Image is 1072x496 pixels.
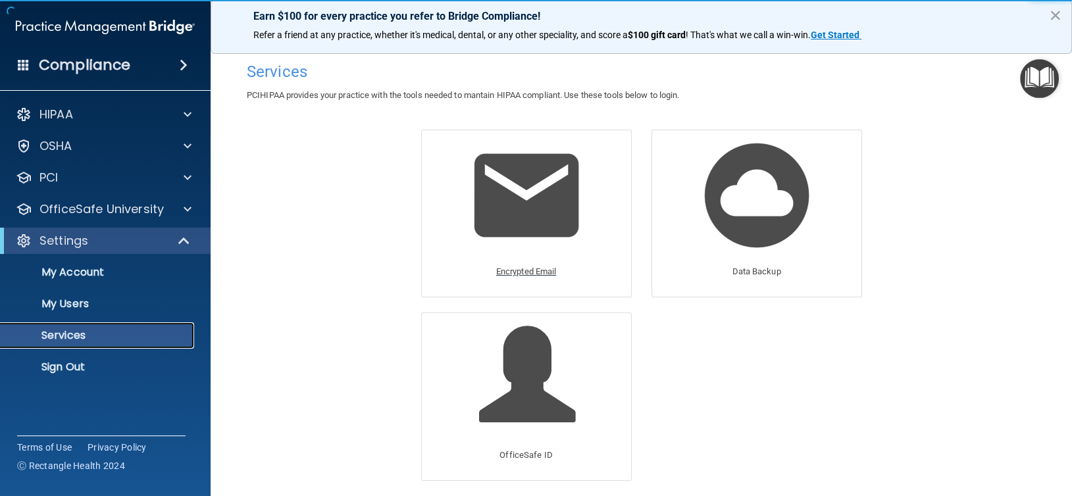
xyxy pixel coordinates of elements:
p: Earn $100 for every practice you refer to Bridge Compliance! [253,10,1029,22]
strong: $100 gift card [628,30,686,40]
a: Terms of Use [17,441,72,454]
img: PMB logo [16,14,195,40]
p: OfficeSafe University [39,201,164,217]
h4: Compliance [39,56,130,74]
h4: Services [247,63,1036,80]
p: My Account [9,266,188,279]
p: PCI [39,170,58,186]
a: OfficeSafe University [16,201,191,217]
img: Data Backup [694,133,819,258]
span: Ⓒ Rectangle Health 2024 [17,459,125,472]
strong: Get Started [811,30,859,40]
p: Services [9,329,188,342]
p: Data Backup [732,264,780,280]
p: HIPAA [39,107,73,122]
span: ! That's what we call a win-win. [686,30,811,40]
a: Get Started [811,30,861,40]
p: My Users [9,297,188,310]
a: Data Backup Data Backup [651,130,862,297]
a: OfficeSafe ID [421,312,632,480]
span: PCIHIPAA provides your practice with the tools needed to mantain HIPAA compliant. Use these tools... [247,90,679,100]
p: Encrypted Email [496,264,557,280]
a: Encrypted Email Encrypted Email [421,130,632,297]
a: HIPAA [16,107,191,122]
img: Encrypted Email [464,133,589,258]
button: Close [1049,5,1061,26]
p: OSHA [39,138,72,154]
a: PCI [16,170,191,186]
p: OfficeSafe ID [499,447,552,463]
p: Settings [39,233,88,249]
button: Open Resource Center [1020,59,1059,98]
a: OSHA [16,138,191,154]
p: Sign Out [9,360,188,374]
span: Refer a friend at any practice, whether it's medical, dental, or any other speciality, and score a [253,30,628,40]
a: Privacy Policy [88,441,147,454]
a: Settings [16,233,191,249]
